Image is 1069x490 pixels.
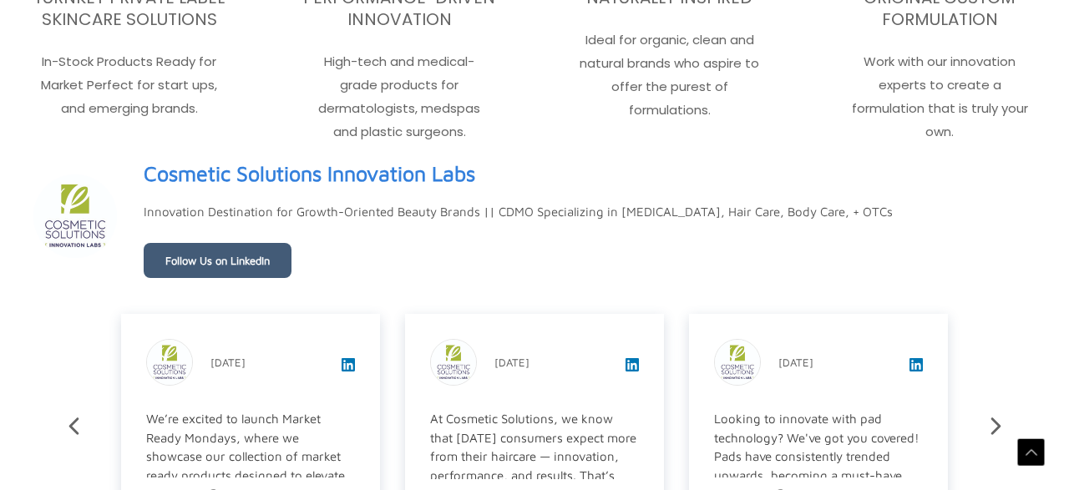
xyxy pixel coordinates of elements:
a: View post on LinkedIn [342,360,355,374]
img: sk-header-picture [33,174,117,258]
a: View post on LinkedIn [626,360,639,374]
p: Work with our innovation experts to create a formulation that is truly your own. [815,50,1066,143]
p: [DATE] [210,352,246,372]
p: Ideal for organic, clean and natural brands who aspire to offer the purest of formulations. [545,28,795,121]
p: Innovation Destination for Growth-Oriented Beauty Brands || CDMO Specializing in [MEDICAL_DATA], ... [144,200,893,224]
p: High-tech and medical-grade products for dermatologists, medspas and plastic surgeons. [275,50,525,143]
img: sk-post-userpic [431,340,476,385]
a: View page on LinkedIn [144,154,475,193]
img: sk-post-userpic [147,340,192,385]
a: Follow Us on LinkedIn [144,243,291,278]
a: View post on LinkedIn [909,360,923,374]
img: sk-post-userpic [715,340,760,385]
p: [DATE] [778,352,813,372]
p: [DATE] [494,352,529,372]
p: In-Stock Products Ready for Market Perfect for start ups, and emerging brands. [4,50,255,120]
